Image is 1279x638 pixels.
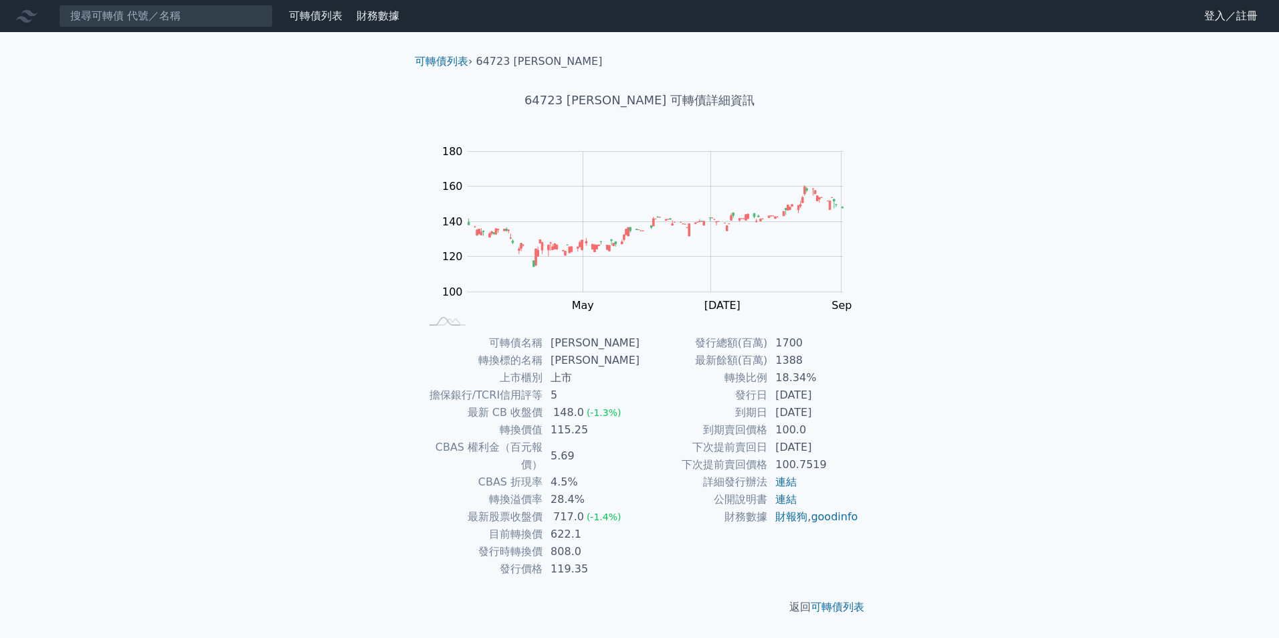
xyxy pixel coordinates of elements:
td: [PERSON_NAME] [543,334,639,352]
td: 最新餘額(百萬) [639,352,767,369]
td: [DATE] [767,387,859,404]
a: 可轉債列表 [415,55,468,68]
td: 1388 [767,352,859,369]
td: [PERSON_NAME] [543,352,639,369]
tspan: [DATE] [704,299,741,312]
td: CBAS 折現率 [420,473,543,491]
td: 公開說明書 [639,491,767,508]
td: [DATE] [767,439,859,456]
td: 119.35 [543,560,639,578]
td: 轉換溢價率 [420,491,543,508]
td: 擔保銀行/TCRI信用評等 [420,387,543,404]
tspan: Sep [831,299,852,312]
td: 轉換比例 [639,369,767,387]
td: 發行價格 [420,560,543,578]
td: 發行時轉換價 [420,543,543,560]
td: 5.69 [543,439,639,473]
td: 財務數據 [639,508,767,526]
td: 發行總額(百萬) [639,334,767,352]
tspan: 120 [442,250,463,263]
td: 5 [543,387,639,404]
li: 64723 [PERSON_NAME] [476,54,603,70]
td: 4.5% [543,473,639,491]
td: 轉換標的名稱 [420,352,543,369]
a: 財務數據 [357,9,399,22]
tspan: 140 [442,215,463,228]
td: , [767,508,859,526]
td: 100.0 [767,421,859,439]
span: (-1.4%) [587,512,621,522]
td: 到期日 [639,404,767,421]
td: [DATE] [767,404,859,421]
tspan: May [572,299,594,312]
h1: 64723 [PERSON_NAME] 可轉債詳細資訊 [404,91,875,110]
g: Chart [435,145,864,312]
iframe: Chat Widget [1212,574,1279,638]
div: 148.0 [551,404,587,421]
td: 100.7519 [767,456,859,473]
a: 連結 [775,493,797,506]
td: 下次提前賣回日 [639,439,767,456]
td: 詳細發行辦法 [639,473,767,491]
a: 登入／註冊 [1193,5,1268,27]
a: 財報狗 [775,510,807,523]
td: CBAS 權利金（百元報價） [420,439,543,473]
td: 1700 [767,334,859,352]
td: 最新 CB 收盤價 [420,404,543,421]
a: 可轉債列表 [289,9,342,22]
td: 18.34% [767,369,859,387]
td: 28.4% [543,491,639,508]
span: (-1.3%) [587,407,621,418]
td: 發行日 [639,387,767,404]
td: 下次提前賣回價格 [639,456,767,473]
a: 連結 [775,475,797,488]
td: 上市櫃別 [420,369,543,387]
tspan: 160 [442,180,463,193]
td: 最新股票收盤價 [420,508,543,526]
a: goodinfo [811,510,858,523]
li: › [415,54,472,70]
td: 可轉債名稱 [420,334,543,352]
td: 808.0 [543,543,639,560]
div: 聊天小工具 [1212,574,1279,638]
td: 上市 [543,369,639,387]
a: 可轉債列表 [811,601,864,613]
input: 搜尋可轉債 代號／名稱 [59,5,273,27]
tspan: 100 [442,286,463,298]
td: 目前轉換價 [420,526,543,543]
td: 622.1 [543,526,639,543]
p: 返回 [404,599,875,615]
td: 115.25 [543,421,639,439]
div: 717.0 [551,508,587,526]
td: 到期賣回價格 [639,421,767,439]
tspan: 180 [442,145,463,158]
td: 轉換價值 [420,421,543,439]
